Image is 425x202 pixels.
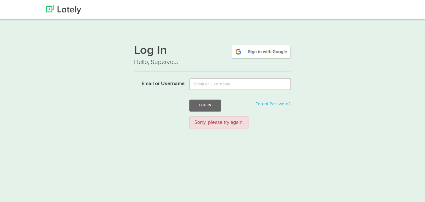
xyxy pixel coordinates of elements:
div: Sorry, please try again. [189,116,249,129]
label: Email or Username [129,78,185,88]
p: Hello, Superyou. [134,58,291,67]
img: google-signin.png [231,44,291,59]
button: Log In [189,100,221,111]
img: Lately [46,5,81,14]
input: Email or Username [189,78,291,90]
a: Forgot Password? [255,102,290,106]
h1: Log In [134,44,291,58]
